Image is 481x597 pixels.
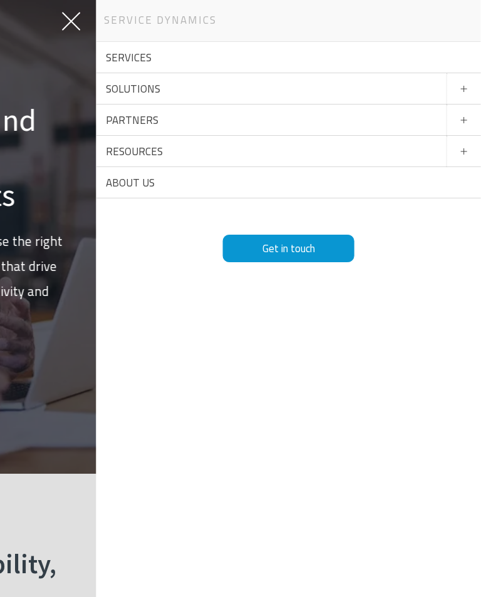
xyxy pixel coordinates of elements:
a: Solutions [96,73,481,105]
a: Resources [96,136,481,167]
div: Navigation Menu [96,42,481,198]
a: About Us [96,167,481,198]
a: Get in touch [223,235,354,263]
a: Partners [96,105,481,136]
a: Services [96,42,481,73]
